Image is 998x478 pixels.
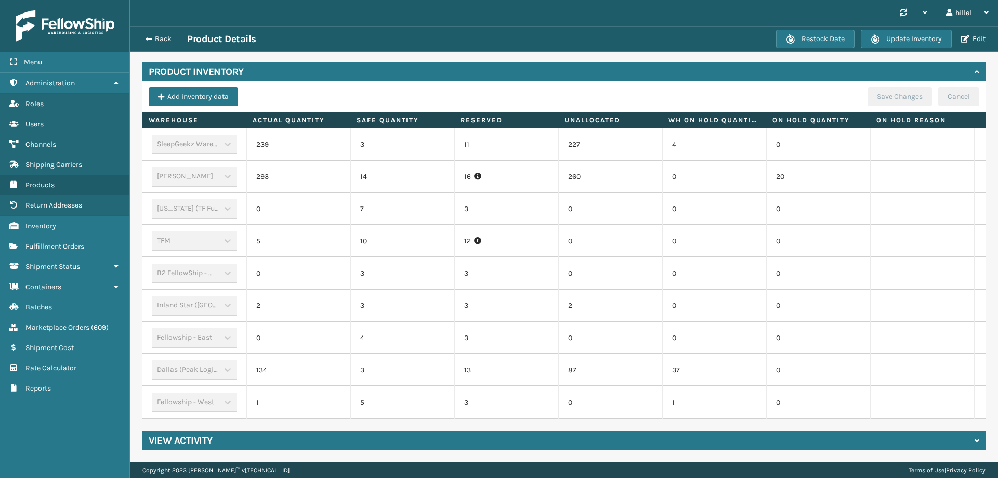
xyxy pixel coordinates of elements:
[25,222,56,230] span: Inventory
[142,462,290,478] p: Copyright 2023 [PERSON_NAME]™ v [TECHNICAL_ID]
[350,225,454,257] td: 10
[25,323,89,332] span: Marketplace Orders
[662,161,766,193] td: 0
[25,242,84,251] span: Fulfillment Orders
[766,290,870,322] td: 0
[662,257,766,290] td: 0
[558,225,662,257] td: 0
[558,161,662,193] td: 260
[25,384,51,393] span: Reports
[149,115,240,125] label: Warehouse
[253,115,344,125] label: Actual Quantity
[246,354,350,386] td: 134
[25,99,44,108] span: Roles
[246,161,350,193] td: 293
[25,364,76,372] span: Rate Calculator
[246,193,350,225] td: 0
[25,343,74,352] span: Shipment Cost
[187,33,256,45] h3: Product Details
[464,236,549,247] p: 12
[668,115,759,125] label: WH On hold quantity
[558,386,662,419] td: 0
[662,354,766,386] td: 37
[16,10,114,42] img: logo
[464,172,549,182] p: 16
[766,257,870,290] td: 0
[149,434,213,447] h4: View Activity
[662,225,766,257] td: 0
[772,115,863,125] label: On Hold Quantity
[350,354,454,386] td: 3
[938,87,979,106] button: Cancel
[464,139,549,150] p: 11
[25,201,82,210] span: Return Addresses
[876,115,967,125] label: On Hold Reason
[766,354,870,386] td: 0
[350,193,454,225] td: 7
[139,34,187,44] button: Back
[662,290,766,322] td: 0
[558,193,662,225] td: 0
[558,257,662,290] td: 0
[662,322,766,354] td: 0
[868,87,932,106] button: Save Changes
[350,322,454,354] td: 4
[25,120,44,128] span: Users
[461,115,551,125] label: Reserved
[25,140,56,149] span: Channels
[861,30,952,48] button: Update Inventory
[909,462,986,478] div: |
[350,128,454,161] td: 3
[25,303,52,312] span: Batches
[464,365,549,376] p: 13
[246,290,350,322] td: 2
[766,225,870,257] td: 0
[357,115,448,125] label: Safe Quantity
[246,257,350,290] td: 0
[91,323,109,332] span: ( 609 )
[766,322,870,354] td: 0
[149,66,244,78] h4: Product Inventory
[350,290,454,322] td: 3
[766,128,870,161] td: 0
[25,79,75,87] span: Administration
[766,161,870,193] td: 20
[558,354,662,386] td: 87
[350,386,454,419] td: 5
[958,34,989,44] button: Edit
[662,386,766,419] td: 1
[149,87,238,106] button: Add inventory data
[909,467,944,474] a: Terms of Use
[25,180,55,189] span: Products
[662,193,766,225] td: 0
[766,193,870,225] td: 0
[350,161,454,193] td: 14
[350,257,454,290] td: 3
[464,268,549,279] p: 3
[464,397,549,408] p: 3
[776,30,855,48] button: Restock Date
[246,128,350,161] td: 239
[558,322,662,354] td: 0
[24,58,42,67] span: Menu
[25,262,80,271] span: Shipment Status
[558,290,662,322] td: 2
[464,333,549,343] p: 3
[25,282,61,291] span: Containers
[464,204,549,214] p: 3
[246,386,350,419] td: 1
[464,301,549,311] p: 3
[766,386,870,419] td: 0
[946,467,986,474] a: Privacy Policy
[246,225,350,257] td: 5
[564,115,655,125] label: Unallocated
[558,128,662,161] td: 227
[246,322,350,354] td: 0
[662,128,766,161] td: 4
[25,160,82,169] span: Shipping Carriers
